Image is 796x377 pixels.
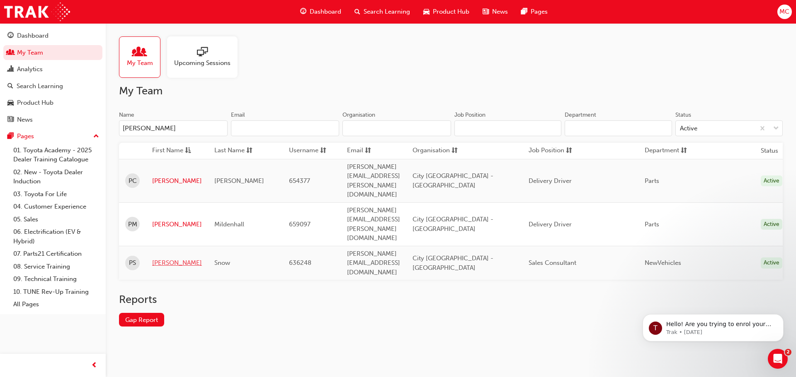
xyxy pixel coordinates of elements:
[119,36,167,78] a: My Team
[413,255,493,271] span: City [GEOGRAPHIC_DATA] - [GEOGRAPHIC_DATA]
[7,66,14,73] span: chart-icon
[10,260,102,273] a: 08. Service Training
[119,84,783,98] h2: My Team
[10,213,102,226] a: 05. Sales
[777,5,792,19] button: MC
[7,49,14,57] span: people-icon
[10,273,102,286] a: 09. Technical Training
[152,220,202,229] a: [PERSON_NAME]
[320,146,326,156] span: sorting-icon
[3,112,102,127] a: News
[565,111,596,119] div: Department
[214,146,260,156] button: Last Namesorting-icon
[129,176,137,186] span: PC
[417,3,476,20] a: car-iconProduct Hub
[761,175,782,187] div: Active
[364,7,410,17] span: Search Learning
[7,32,14,40] span: guage-icon
[3,26,102,129] button: DashboardMy TeamAnalyticsSearch LearningProduct HubNews
[3,28,102,43] a: Dashboard
[289,146,335,156] button: Usernamesorting-icon
[645,259,681,267] span: NewVehicles
[167,36,244,78] a: Upcoming Sessions
[289,177,310,185] span: 654377
[152,176,202,186] a: [PERSON_NAME]
[91,360,97,371] span: prev-icon
[294,3,348,20] a: guage-iconDashboard
[152,146,183,156] span: First Name
[342,111,375,119] div: Organisation
[17,65,43,74] div: Analytics
[7,99,14,107] span: car-icon
[413,146,458,156] button: Organisationsorting-icon
[529,146,574,156] button: Job Positionsorting-icon
[7,83,13,90] span: search-icon
[119,111,134,119] div: Name
[761,146,778,156] th: Status
[347,163,400,199] span: [PERSON_NAME][EMAIL_ADDRESS][PERSON_NAME][DOMAIN_NAME]
[289,259,311,267] span: 636248
[347,146,363,156] span: Email
[354,7,360,17] span: search-icon
[231,111,245,119] div: Email
[17,31,49,41] div: Dashboard
[152,258,202,268] a: [PERSON_NAME]
[773,123,779,134] span: down-icon
[531,7,548,17] span: Pages
[214,221,244,228] span: Mildenhall
[3,129,102,144] button: Pages
[10,188,102,201] a: 03. Toyota For Life
[529,221,572,228] span: Delivery Driver
[152,146,198,156] button: First Nameasc-icon
[10,166,102,188] a: 02. New - Toyota Dealer Induction
[347,207,400,242] span: [PERSON_NAME][EMAIL_ADDRESS][PERSON_NAME][DOMAIN_NAME]
[7,133,14,140] span: pages-icon
[174,58,231,68] span: Upcoming Sessions
[3,62,102,77] a: Analytics
[300,7,306,17] span: guage-icon
[4,2,70,21] img: Trak
[492,7,508,17] span: News
[7,116,14,124] span: news-icon
[3,79,102,94] a: Search Learning
[566,146,572,156] span: sorting-icon
[342,120,451,136] input: Organisation
[129,258,136,268] span: PS
[231,120,340,136] input: Email
[119,120,228,136] input: Name
[289,221,311,228] span: 659097
[365,146,371,156] span: sorting-icon
[529,146,564,156] span: Job Position
[779,7,789,17] span: MC
[529,259,576,267] span: Sales Consultant
[565,120,672,136] input: Department
[451,146,458,156] span: sorting-icon
[289,146,318,156] span: Username
[348,3,417,20] a: search-iconSearch Learning
[17,132,34,141] div: Pages
[413,216,493,233] span: City [GEOGRAPHIC_DATA] - [GEOGRAPHIC_DATA]
[119,313,164,327] a: Gap Report
[10,286,102,298] a: 10. TUNE Rev-Up Training
[413,172,493,189] span: City [GEOGRAPHIC_DATA] - [GEOGRAPHIC_DATA]
[768,349,788,369] iframe: Intercom live chat
[645,146,679,156] span: Department
[347,250,400,276] span: [PERSON_NAME][EMAIL_ADDRESS][DOMAIN_NAME]
[310,7,341,17] span: Dashboard
[246,146,252,156] span: sorting-icon
[93,131,99,142] span: up-icon
[454,111,485,119] div: Job Position
[214,177,264,185] span: [PERSON_NAME]
[10,144,102,166] a: 01. Toyota Academy - 2025 Dealer Training Catalogue
[521,7,527,17] span: pages-icon
[529,177,572,185] span: Delivery Driver
[423,7,430,17] span: car-icon
[214,146,245,156] span: Last Name
[197,47,208,58] span: sessionType_ONLINE_URL-icon
[17,82,63,91] div: Search Learning
[483,7,489,17] span: news-icon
